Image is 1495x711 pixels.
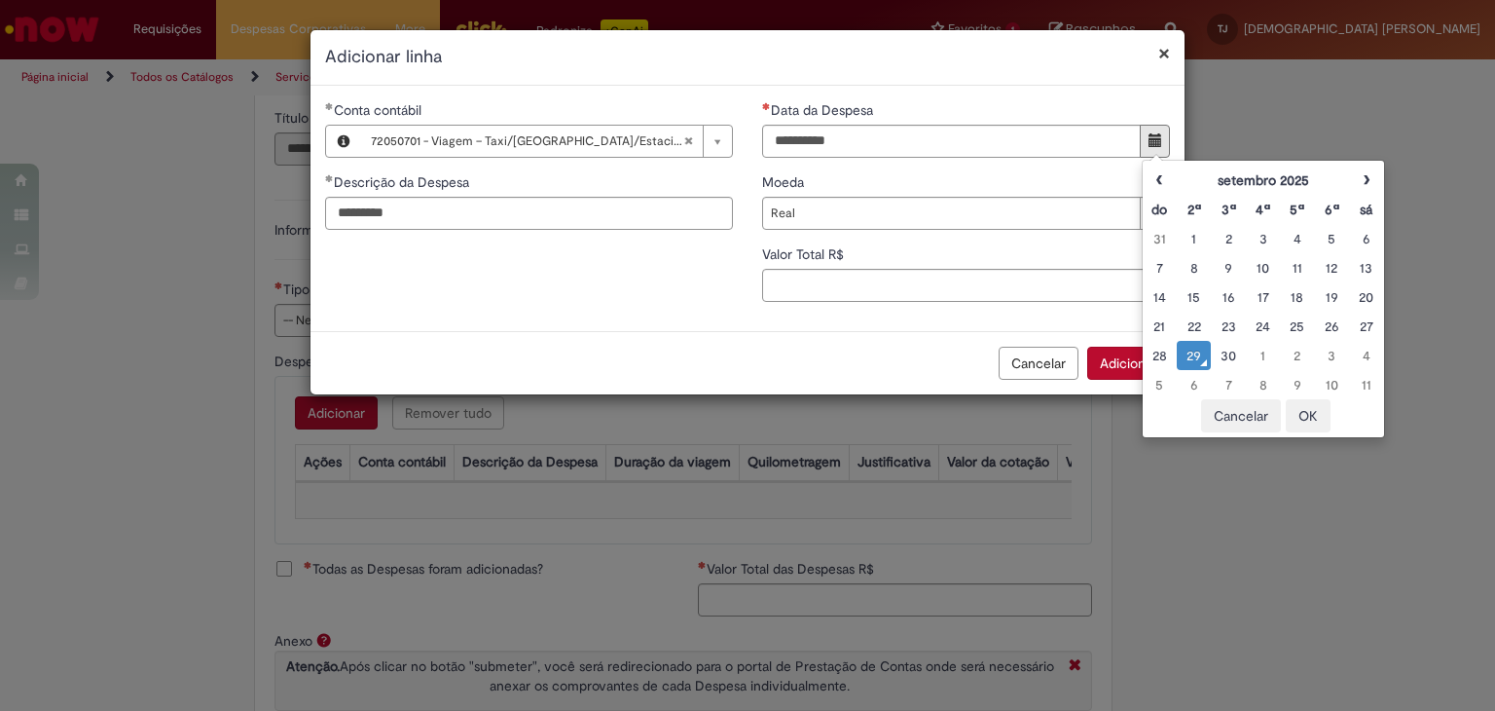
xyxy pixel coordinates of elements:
div: 06 October 2025 Monday [1182,375,1206,394]
h2: Adicionar linha [325,45,1170,70]
div: 02 September 2025 Tuesday [1216,229,1240,248]
div: 22 September 2025 Monday [1182,317,1206,336]
div: 26 September 2025 Friday [1320,317,1344,336]
th: Terça-feira [1211,195,1245,224]
th: Quinta-feira [1280,195,1314,224]
div: 27 September 2025 Saturday [1354,317,1378,336]
span: Valor Total R$ [762,245,848,263]
span: Descrição da Despesa [334,173,473,191]
div: 03 October 2025 Friday [1320,346,1344,365]
div: 13 September 2025 Saturday [1354,258,1378,278]
div: 01 October 2025 Wednesday [1251,346,1275,365]
div: 19 September 2025 Friday [1320,287,1344,307]
abbr: Limpar campo Conta contábil [674,126,703,157]
div: 10 September 2025 Wednesday [1251,258,1275,278]
div: 10 October 2025 Friday [1320,375,1344,394]
div: 28 September 2025 Sunday [1148,346,1172,365]
th: Segunda-feira [1177,195,1211,224]
div: 16 September 2025 Tuesday [1216,287,1240,307]
span: Moeda [762,173,808,191]
div: 12 September 2025 Friday [1320,258,1344,278]
th: Quarta-feira [1246,195,1280,224]
span: Data da Despesa [771,101,877,119]
div: 30 September 2025 Tuesday [1216,346,1240,365]
span: Obrigatório Preenchido [325,174,334,182]
div: 05 September 2025 Friday [1320,229,1344,248]
div: 17 September 2025 Wednesday [1251,287,1275,307]
div: 02 October 2025 Thursday [1285,346,1309,365]
th: setembro 2025. Alternar mês [1177,166,1349,195]
button: Cancelar [999,347,1078,380]
button: Conta contábil, Visualizar este registro 72050701 - Viagem – Taxi/Pedágio/Estacionamento/Zona Azul [326,126,361,157]
div: 08 October 2025 Wednesday [1251,375,1275,394]
div: 09 September 2025 Tuesday [1216,258,1240,278]
th: Sábado [1349,195,1383,224]
th: Domingo [1143,195,1177,224]
div: 04 September 2025 Thursday [1285,229,1309,248]
div: 11 October 2025 Saturday [1354,375,1378,394]
span: Obrigatório Preenchido [325,102,334,110]
div: 11 September 2025 Thursday [1285,258,1309,278]
div: Escolher data [1142,160,1385,438]
div: 31 August 2025 Sunday [1148,229,1172,248]
div: 08 September 2025 Monday [1182,258,1206,278]
div: 23 September 2025 Tuesday [1216,317,1240,336]
button: Fechar modal [1158,43,1170,63]
input: Valor Total R$ [762,269,1170,302]
div: 20 September 2025 Saturday [1354,287,1378,307]
div: 18 September 2025 Thursday [1285,287,1309,307]
a: 72050701 - Viagem – Taxi/[GEOGRAPHIC_DATA]/Estacionamento/[GEOGRAPHIC_DATA]Limpar campo Conta con... [361,126,732,157]
div: 06 September 2025 Saturday [1354,229,1378,248]
th: Sexta-feira [1315,195,1349,224]
span: Real [771,198,1130,229]
button: OK [1286,399,1331,432]
th: Mês anterior [1143,166,1177,195]
div: O seletor de data foi aberto.29 September 2025 Monday [1182,346,1206,365]
div: 15 September 2025 Monday [1182,287,1206,307]
input: Data da Despesa [762,125,1141,158]
div: 07 September 2025 Sunday [1148,258,1172,278]
span: Necessários [762,102,771,110]
span: 72050701 - Viagem – Taxi/[GEOGRAPHIC_DATA]/Estacionamento/[GEOGRAPHIC_DATA] [371,126,683,157]
th: Próximo mês [1349,166,1383,195]
button: Cancelar [1201,399,1281,432]
button: Mostrar calendário para Data da Despesa [1140,125,1170,158]
div: 05 October 2025 Sunday [1148,375,1172,394]
div: 03 September 2025 Wednesday [1251,229,1275,248]
div: 14 September 2025 Sunday [1148,287,1172,307]
button: Adicionar [1087,347,1170,380]
div: 01 September 2025 Monday [1182,229,1206,248]
input: Descrição da Despesa [325,197,733,230]
div: 07 October 2025 Tuesday [1216,375,1240,394]
div: 25 September 2025 Thursday [1285,317,1309,336]
div: 04 October 2025 Saturday [1354,346,1378,365]
div: 09 October 2025 Thursday [1285,375,1309,394]
div: 21 September 2025 Sunday [1148,317,1172,336]
div: 24 September 2025 Wednesday [1251,317,1275,336]
span: Necessários - Conta contábil [334,101,425,119]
